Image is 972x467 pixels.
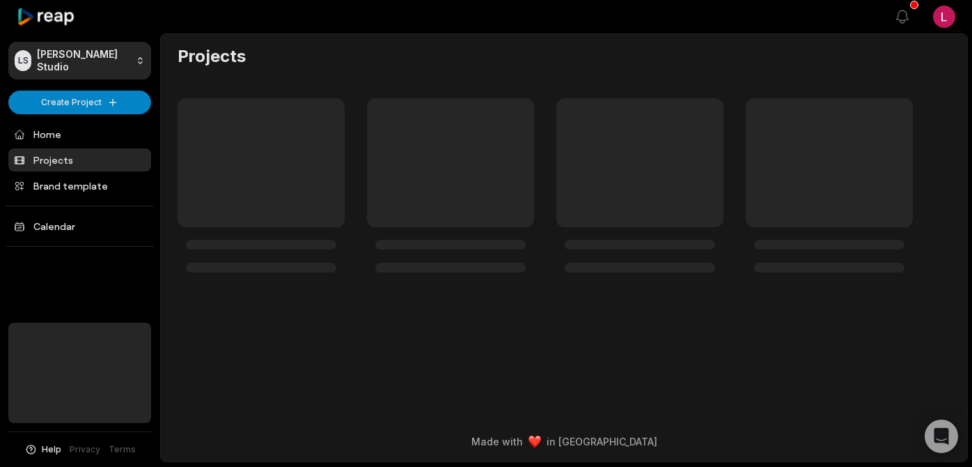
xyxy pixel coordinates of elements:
[8,91,151,114] button: Create Project
[42,443,61,456] span: Help
[925,420,958,453] div: Open Intercom Messenger
[8,215,151,238] a: Calendar
[8,148,151,171] a: Projects
[8,174,151,197] a: Brand template
[173,434,955,449] div: Made with in [GEOGRAPHIC_DATA]
[8,123,151,146] a: Home
[37,48,130,73] p: [PERSON_NAME] Studio
[24,443,61,456] button: Help
[70,443,100,456] a: Privacy
[178,45,246,68] h2: Projects
[15,50,31,71] div: LS
[109,443,136,456] a: Terms
[528,436,541,448] img: heart emoji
